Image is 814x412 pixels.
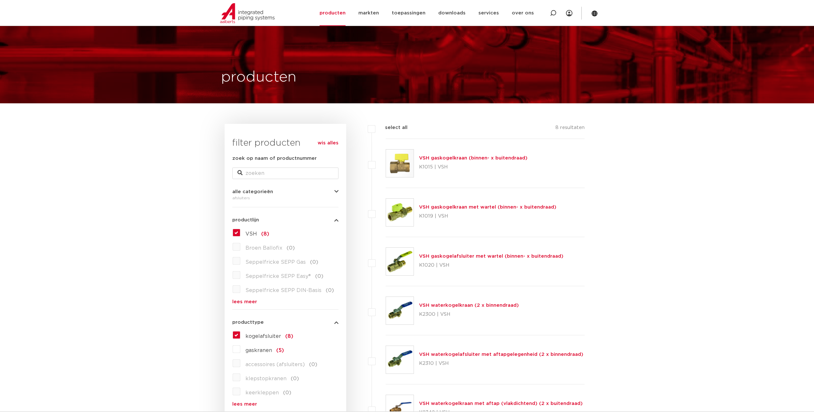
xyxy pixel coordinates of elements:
[419,309,519,320] p: K2300 | VSH
[419,254,563,259] a: VSH gaskogelafsluiter met wartel (binnen- x buitendraad)
[232,320,338,325] button: producttype
[232,402,338,407] a: lees meer
[318,139,338,147] a: wis alles
[419,352,583,357] a: VSH waterkogelafsluiter met aftapgelegenheid (2 x binnendraad)
[245,390,279,395] span: keerkleppen
[375,124,407,132] label: select all
[419,211,556,221] p: K1019 | VSH
[245,334,281,339] span: kogelafsluiter
[245,245,282,251] span: Broen Ballofix
[232,218,259,222] span: productlijn
[419,401,583,406] a: VSH waterkogelkraan met aftap (vlakdichtend) (2 x buitendraad)
[419,260,563,270] p: K1020 | VSH
[386,297,414,324] img: Thumbnail for VSH waterkogelkraan (2 x binnendraad)
[276,348,284,353] span: (5)
[232,155,317,162] label: zoek op naam of productnummer
[245,288,321,293] span: Seppelfricke SEPP DIN-Basis
[245,348,272,353] span: gaskranen
[232,189,273,194] span: alle categorieën
[245,231,257,236] span: VSH
[310,260,318,265] span: (0)
[283,390,291,395] span: (0)
[419,358,583,369] p: K2310 | VSH
[232,194,338,202] div: afsluiters
[309,362,317,367] span: (0)
[232,320,264,325] span: producttype
[287,245,295,251] span: (0)
[245,376,287,381] span: klepstopkranen
[232,189,338,194] button: alle categorieën
[232,137,338,150] h3: filter producten
[245,274,311,279] span: Seppelfricke SEPP Easy®
[245,362,305,367] span: accessoires (afsluiters)
[419,205,556,210] a: VSH gaskogelkraan met wartel (binnen- x buitendraad)
[315,274,323,279] span: (0)
[245,260,306,265] span: Seppelfricke SEPP Gas
[386,248,414,275] img: Thumbnail for VSH gaskogelafsluiter met wartel (binnen- x buitendraad)
[261,231,269,236] span: (8)
[419,156,527,160] a: VSH gaskogelkraan (binnen- x buitendraad)
[386,346,414,373] img: Thumbnail for VSH waterkogelafsluiter met aftapgelegenheid (2 x binnendraad)
[221,67,296,88] h1: producten
[555,124,585,134] p: 8 resultaten
[326,288,334,293] span: (0)
[285,334,293,339] span: (8)
[419,162,527,172] p: K1015 | VSH
[291,376,299,381] span: (0)
[232,299,338,304] a: lees meer
[232,218,338,222] button: productlijn
[386,150,414,177] img: Thumbnail for VSH gaskogelkraan (binnen- x buitendraad)
[232,167,338,179] input: zoeken
[419,303,519,308] a: VSH waterkogelkraan (2 x binnendraad)
[386,199,414,226] img: Thumbnail for VSH gaskogelkraan met wartel (binnen- x buitendraad)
